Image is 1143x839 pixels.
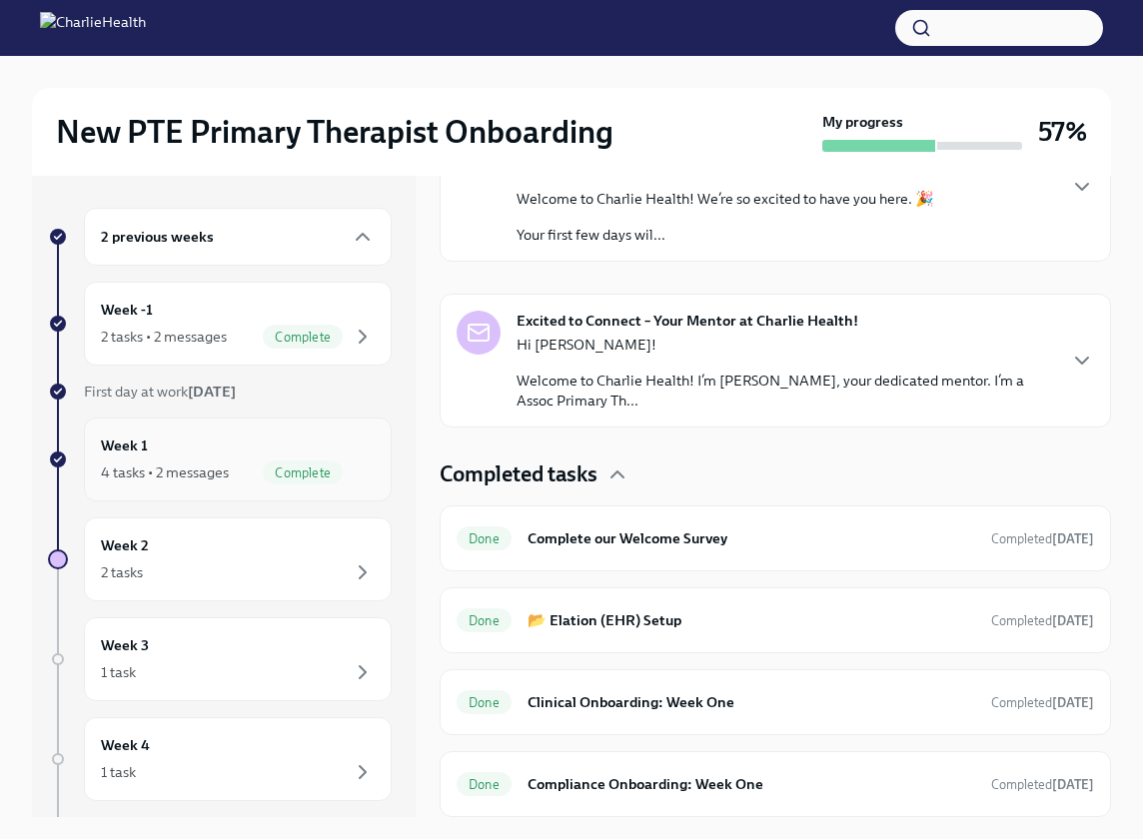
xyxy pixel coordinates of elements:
[991,611,1094,630] span: September 15th, 2025 20:09
[457,686,1094,718] a: DoneClinical Onboarding: Week OneCompleted[DATE]
[84,383,236,401] span: First day at work
[457,604,1094,636] a: Done📂 Elation (EHR) SetupCompleted[DATE]
[101,634,149,656] h6: Week 3
[48,717,392,801] a: Week 41 task
[101,562,143,582] div: 2 tasks
[48,517,392,601] a: Week 22 tasks
[457,768,1094,800] a: DoneCompliance Onboarding: Week OneCompleted[DATE]
[1052,777,1094,792] strong: [DATE]
[56,112,613,152] h2: New PTE Primary Therapist Onboarding
[528,527,975,549] h6: Complete our Welcome Survey
[457,695,512,710] span: Done
[1052,613,1094,628] strong: [DATE]
[991,695,1094,710] span: Completed
[517,335,1054,355] p: Hi [PERSON_NAME]!
[48,418,392,501] a: Week 14 tasks • 2 messagesComplete
[101,299,153,321] h6: Week -1
[101,662,136,682] div: 1 task
[1052,695,1094,710] strong: [DATE]
[263,465,343,480] span: Complete
[822,112,903,132] strong: My progress
[991,693,1094,712] span: September 19th, 2025 12:10
[991,529,1094,548] span: September 11th, 2025 20:39
[1052,531,1094,546] strong: [DATE]
[101,327,227,347] div: 2 tasks • 2 messages
[48,282,392,366] a: Week -12 tasks • 2 messagesComplete
[263,330,343,345] span: Complete
[528,691,975,713] h6: Clinical Onboarding: Week One
[517,311,858,331] strong: Excited to Connect – Your Mentor at Charlie Health!
[101,434,148,456] h6: Week 1
[991,777,1094,792] span: Completed
[517,189,934,209] p: Welcome to Charlie Health! We’re so excited to have you here. 🎉
[517,225,934,245] p: Your first few days wil...
[101,226,214,248] h6: 2 previous weeks
[101,534,149,556] h6: Week 2
[457,522,1094,554] a: DoneComplete our Welcome SurveyCompleted[DATE]
[48,617,392,701] a: Week 31 task
[101,734,150,756] h6: Week 4
[440,459,1111,489] div: Completed tasks
[457,531,512,546] span: Done
[991,531,1094,546] span: Completed
[440,459,597,489] h4: Completed tasks
[40,12,146,44] img: CharlieHealth
[84,208,392,266] div: 2 previous weeks
[101,762,136,782] div: 1 task
[457,777,512,792] span: Done
[101,462,229,482] div: 4 tasks • 2 messages
[517,371,1054,411] p: Welcome to Charlie Health! I’m [PERSON_NAME], your dedicated mentor. I’m a Assoc Primary Th...
[528,773,975,795] h6: Compliance Onboarding: Week One
[48,382,392,402] a: First day at work[DATE]
[991,775,1094,794] span: September 16th, 2025 09:40
[1038,114,1087,150] h3: 57%
[457,613,512,628] span: Done
[991,613,1094,628] span: Completed
[188,383,236,401] strong: [DATE]
[528,609,975,631] h6: 📂 Elation (EHR) Setup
